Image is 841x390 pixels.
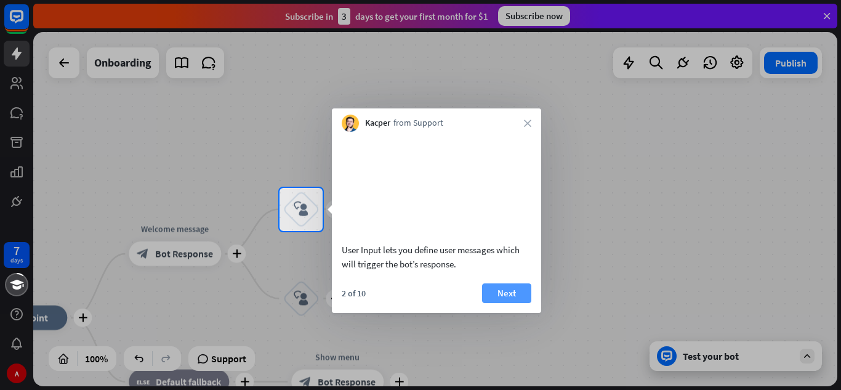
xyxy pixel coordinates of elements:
[342,288,366,299] div: 2 of 10
[393,117,443,129] span: from Support
[365,117,390,129] span: Kacper
[342,243,531,271] div: User Input lets you define user messages which will trigger the bot’s response.
[524,120,531,127] i: close
[294,202,308,217] i: block_user_input
[482,283,531,303] button: Next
